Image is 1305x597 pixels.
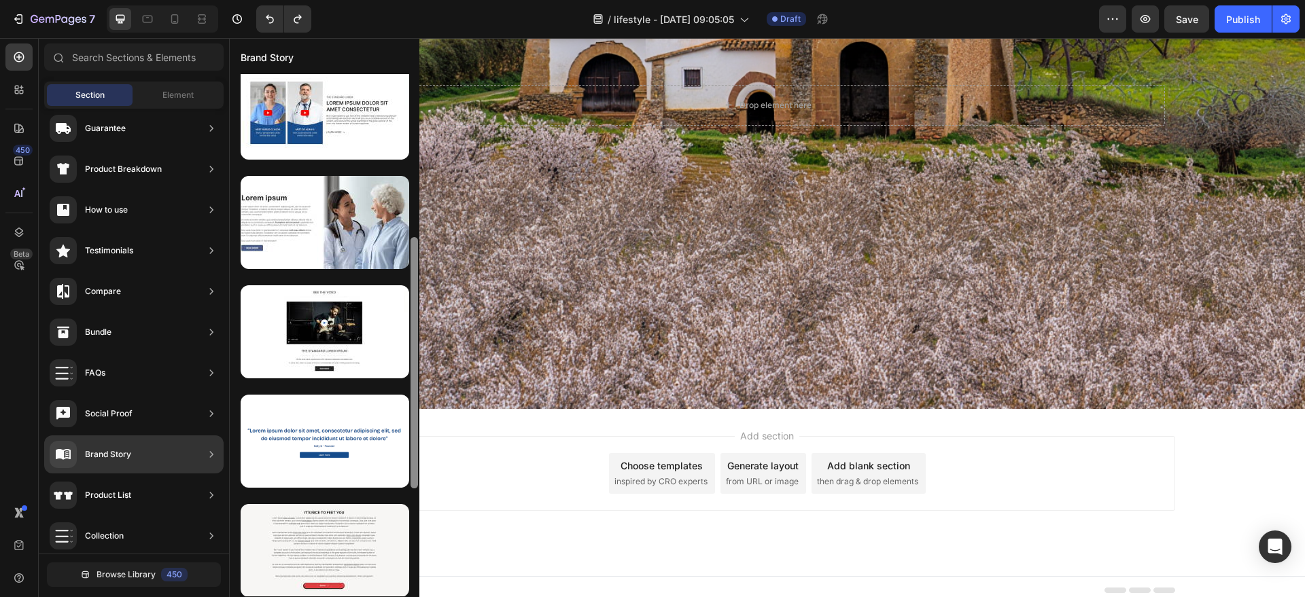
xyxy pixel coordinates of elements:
div: Undo/Redo [256,5,311,33]
p: 7 [89,11,95,27]
div: FAQs [85,366,105,380]
input: Search Sections & Elements [44,43,224,71]
div: Bundle [85,325,111,339]
div: Drop element here [510,62,582,73]
span: Save [1176,14,1198,25]
button: Publish [1215,5,1272,33]
iframe: Design area [229,38,1305,597]
div: Generate layout [498,420,570,435]
div: Compare [85,285,121,298]
div: 450 [13,145,33,156]
span: Section [75,89,105,101]
div: Add blank section [598,420,681,435]
span: inspired by CRO experts [385,437,478,450]
span: Add section [506,391,570,405]
button: 7 [5,5,101,33]
div: How to use [85,203,128,217]
span: from URL or image [497,437,570,450]
span: / [608,12,611,26]
div: Guarantee [85,122,126,135]
div: Testimonials [85,244,133,257]
div: 450 [161,568,188,581]
button: Browse Library450 [47,562,221,587]
span: Browse Library [97,568,156,581]
div: Social Proof [85,407,133,420]
div: Open Intercom Messenger [1259,530,1291,563]
span: Draft [780,13,801,25]
span: Element [162,89,194,101]
div: Brand Story [85,448,131,461]
span: lifestyle - [DATE] 09:05:05 [614,12,734,26]
div: Publish [1226,12,1260,26]
div: Beta [10,249,33,259]
div: Product Breakdown [85,162,162,176]
div: Choose templates [391,420,474,435]
div: Collection [85,529,124,543]
button: Save [1164,5,1209,33]
span: then drag & drop elements [588,437,689,450]
div: Product List [85,488,131,502]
